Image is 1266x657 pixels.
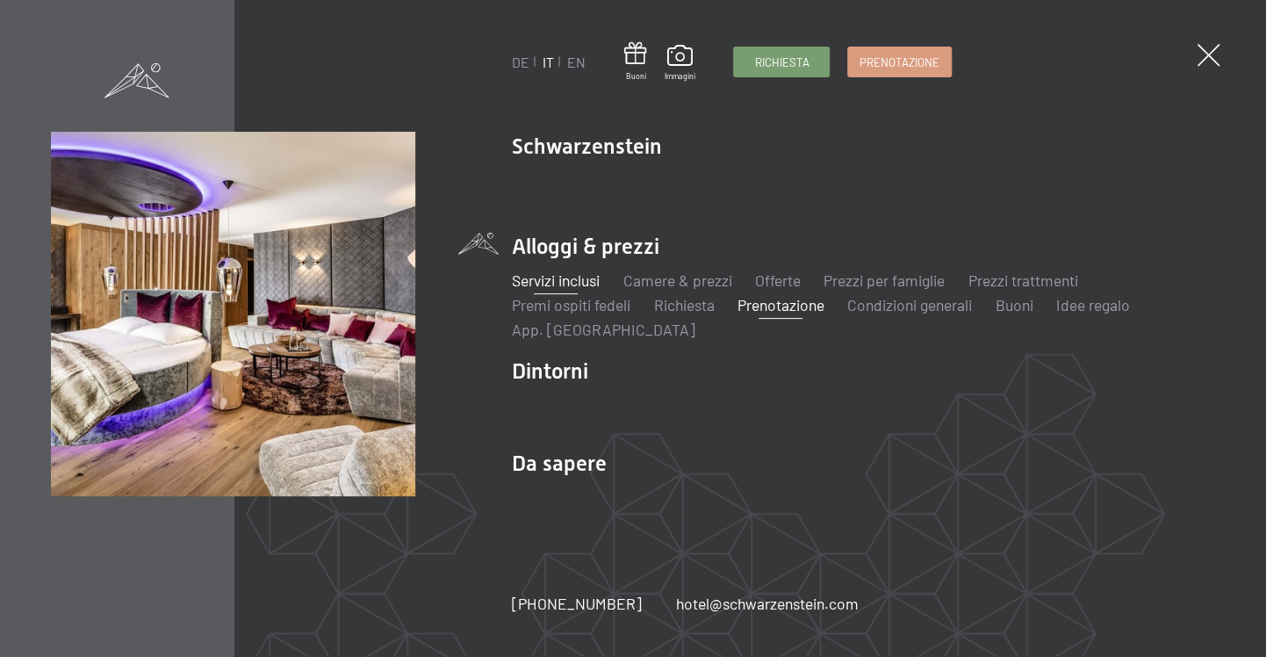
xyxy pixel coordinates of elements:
a: EN [567,54,586,70]
a: hotel@schwarzenstein.com [676,593,859,615]
a: Prezzi trattmenti [968,271,1078,290]
a: Buoni [624,42,647,82]
span: Prenotazione [860,54,939,70]
span: Immagini [664,71,694,82]
a: Richiesta [734,47,829,76]
a: Premi ospiti fedeli [512,295,630,314]
a: Offerte [755,271,801,290]
span: Buoni [624,71,647,82]
span: [PHONE_NUMBER] [512,594,642,613]
a: Idee regalo [1056,295,1130,314]
a: Prenotazione [848,47,951,76]
a: Prenotazione [737,295,824,314]
a: Camere & prezzi [622,271,731,290]
a: Immagini [664,45,694,82]
span: Richiesta [754,54,809,70]
a: Prezzi per famiglie [824,271,945,290]
a: App. [GEOGRAPHIC_DATA] [512,320,695,339]
a: Condizioni generali [847,295,972,314]
a: Richiesta [653,295,714,314]
a: [PHONE_NUMBER] [512,593,642,615]
a: Servizi inclusi [512,271,600,290]
a: DE [512,54,529,70]
a: IT [543,54,554,70]
a: Buoni [996,295,1033,314]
